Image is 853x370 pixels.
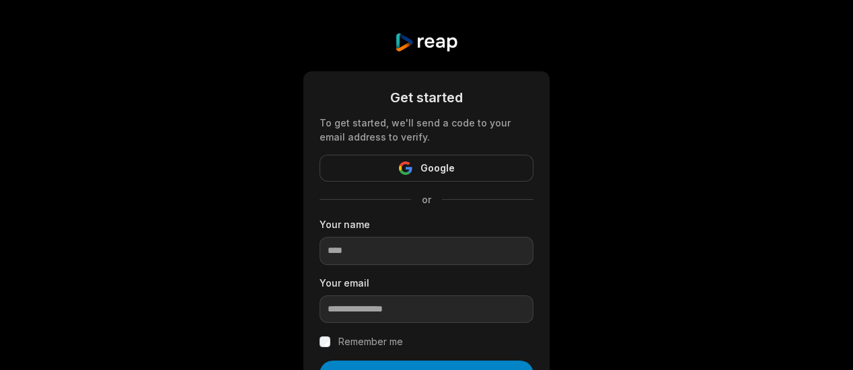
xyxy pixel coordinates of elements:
label: Your email [320,276,533,290]
label: Your name [320,217,533,231]
div: To get started, we'll send a code to your email address to verify. [320,116,533,144]
span: or [411,192,442,207]
label: Remember me [338,334,403,350]
button: Google [320,155,533,182]
div: Get started [320,87,533,108]
span: Google [420,160,455,176]
img: reap [394,32,458,52]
